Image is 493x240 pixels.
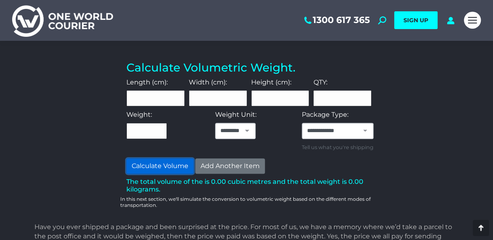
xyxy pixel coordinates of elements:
[394,11,438,29] a: SIGN UP
[120,196,378,208] p: In this next section, we'll simulate the conversion to volumetric weight based on the different m...
[126,78,168,87] label: Length (cm):
[189,78,227,87] label: Width (cm):
[464,12,481,29] a: Mobile menu icon
[12,4,113,37] img: One World Courier
[126,178,371,193] h2: The total volume of the is 0.00 cubic metres and the total weight is 0.00 kilograms.
[403,17,428,24] span: SIGN UP
[302,143,373,152] small: Tell us what you're shipping
[313,78,327,87] label: QTY:
[126,110,152,119] label: Weight:
[251,78,291,87] label: Height (cm):
[195,158,265,174] button: Add Another Item
[126,61,371,75] h3: Calculate Volumetric Weight.
[302,110,348,119] label: Package Type:
[126,158,194,174] button: Calculate Volume
[215,110,256,119] label: Weight Unit:
[303,15,370,25] a: 1300 617 365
